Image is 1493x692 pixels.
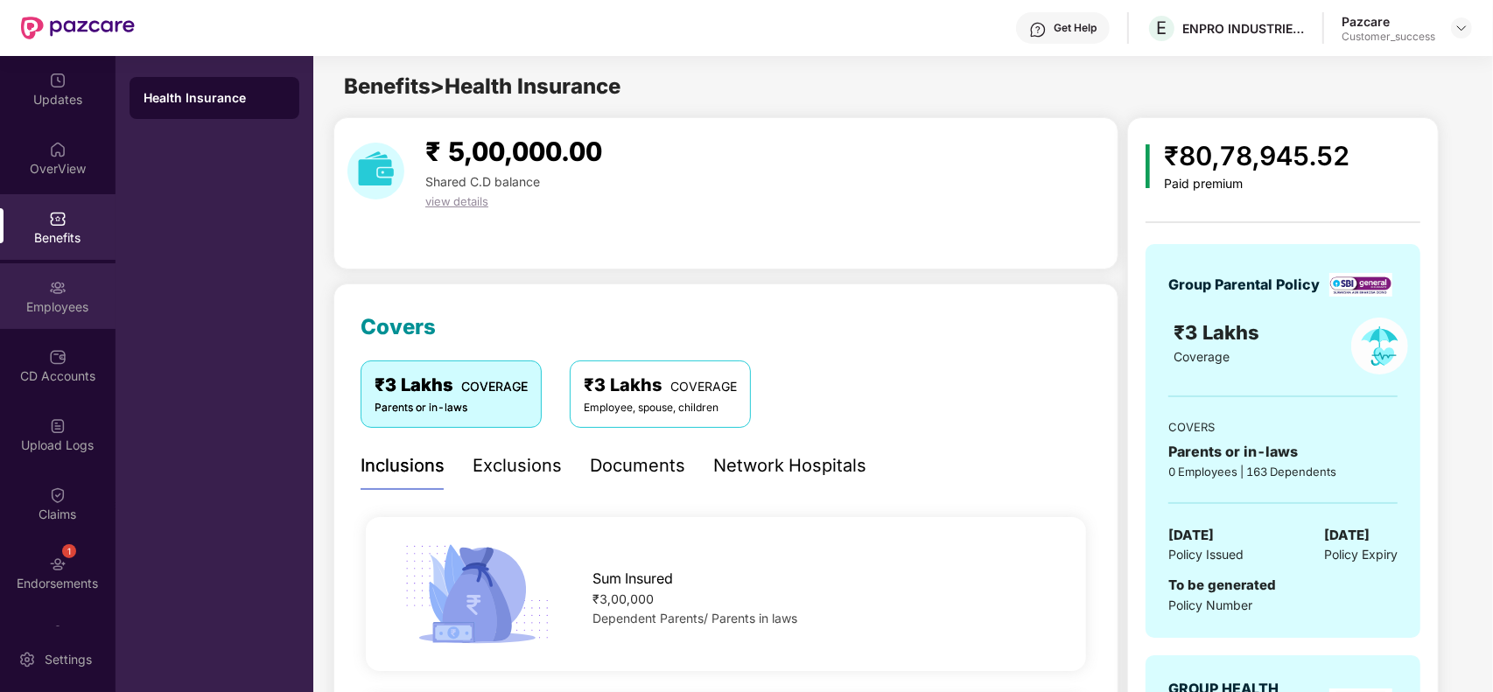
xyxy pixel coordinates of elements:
div: Inclusions [361,452,445,479]
div: Get Help [1054,21,1097,35]
img: svg+xml;base64,PHN2ZyBpZD0iRHJvcGRvd24tMzJ4MzIiIHhtbG5zPSJodHRwOi8vd3d3LnczLm9yZy8yMDAwL3N2ZyIgd2... [1454,21,1468,35]
img: svg+xml;base64,PHN2ZyBpZD0iRW5kb3JzZW1lbnRzIiB4bWxucz0iaHR0cDovL3d3dy53My5vcmcvMjAwMC9zdmciIHdpZH... [49,556,67,573]
span: Coverage [1174,349,1230,364]
img: policyIcon [1351,318,1408,374]
img: svg+xml;base64,PHN2ZyBpZD0iVXBsb2FkX0xvZ3MiIGRhdGEtbmFtZT0iVXBsb2FkIExvZ3MiIHhtbG5zPSJodHRwOi8vd3... [49,417,67,435]
span: Covers [361,314,436,339]
span: Policy Number [1168,598,1252,612]
span: E [1157,17,1167,38]
img: svg+xml;base64,PHN2ZyBpZD0iSG9tZSIgeG1sbnM9Imh0dHA6Ly93d3cudzMub3JnLzIwMDAvc3ZnIiB3aWR0aD0iMjAiIG... [49,141,67,158]
div: Settings [39,651,97,668]
div: Parents or in-laws [375,400,528,416]
div: Health Insurance [144,89,285,107]
img: svg+xml;base64,PHN2ZyBpZD0iQ0RfQWNjb3VudHMiIGRhdGEtbmFtZT0iQ0QgQWNjb3VudHMiIHhtbG5zPSJodHRwOi8vd3... [49,348,67,366]
img: icon [398,539,556,649]
div: ₹3 Lakhs [375,372,528,399]
img: svg+xml;base64,PHN2ZyBpZD0iTXlfT3JkZXJzIiBkYXRhLW5hbWU9Ik15IE9yZGVycyIgeG1sbnM9Imh0dHA6Ly93d3cudz... [49,625,67,642]
span: Sum Insured [592,568,673,590]
span: view details [425,194,488,208]
div: ENPRO INDUSTRIES PVT LTD [1182,20,1305,37]
img: svg+xml;base64,PHN2ZyBpZD0iQmVuZWZpdHMiIHhtbG5zPSJodHRwOi8vd3d3LnczLm9yZy8yMDAwL3N2ZyIgd2lkdGg9Ij... [49,210,67,227]
img: svg+xml;base64,PHN2ZyBpZD0iQ2xhaW0iIHhtbG5zPSJodHRwOi8vd3d3LnczLm9yZy8yMDAwL3N2ZyIgd2lkdGg9IjIwIi... [49,486,67,504]
div: Network Hospitals [713,452,866,479]
span: Policy Expiry [1324,545,1398,564]
span: COVERAGE [461,379,528,394]
img: svg+xml;base64,PHN2ZyBpZD0iRW1wbG95ZWVzIiB4bWxucz0iaHR0cDovL3d3dy53My5vcmcvMjAwMC9zdmciIHdpZHRoPS... [49,279,67,297]
div: COVERS [1168,418,1398,436]
span: Dependent Parents/ Parents in laws [592,611,797,626]
span: COVERAGE [670,379,737,394]
span: Benefits > Health Insurance [344,73,620,99]
div: Group Parental Policy [1168,274,1320,296]
img: svg+xml;base64,PHN2ZyBpZD0iU2V0dGluZy0yMHgyMCIgeG1sbnM9Imh0dHA6Ly93d3cudzMub3JnLzIwMDAvc3ZnIiB3aW... [18,651,36,668]
img: New Pazcare Logo [21,17,135,39]
span: Policy Issued [1168,545,1244,564]
img: icon [1146,144,1150,188]
span: To be generated [1168,577,1276,593]
img: svg+xml;base64,PHN2ZyBpZD0iSGVscC0zMngzMiIgeG1sbnM9Imh0dHA6Ly93d3cudzMub3JnLzIwMDAvc3ZnIiB3aWR0aD... [1029,21,1047,38]
div: ₹3,00,000 [592,590,1055,609]
div: 1 [62,544,76,558]
div: Exclusions [473,452,562,479]
img: insurerLogo [1329,273,1391,297]
div: Employee, spouse, children [584,400,737,416]
span: ₹3 Lakhs [1174,321,1265,344]
img: svg+xml;base64,PHN2ZyBpZD0iVXBkYXRlZCIgeG1sbnM9Imh0dHA6Ly93d3cudzMub3JnLzIwMDAvc3ZnIiB3aWR0aD0iMj... [49,72,67,89]
div: ₹3 Lakhs [584,372,737,399]
div: Paid premium [1164,177,1349,192]
div: 0 Employees | 163 Dependents [1168,463,1398,480]
div: ₹80,78,945.52 [1164,136,1349,177]
span: ₹ 5,00,000.00 [425,136,602,167]
span: [DATE] [1324,525,1370,546]
span: Shared C.D balance [425,174,540,189]
div: Documents [590,452,685,479]
div: Customer_success [1342,30,1435,44]
div: Pazcare [1342,13,1435,30]
img: download [347,143,404,199]
span: [DATE] [1168,525,1214,546]
div: Parents or in-laws [1168,441,1398,463]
